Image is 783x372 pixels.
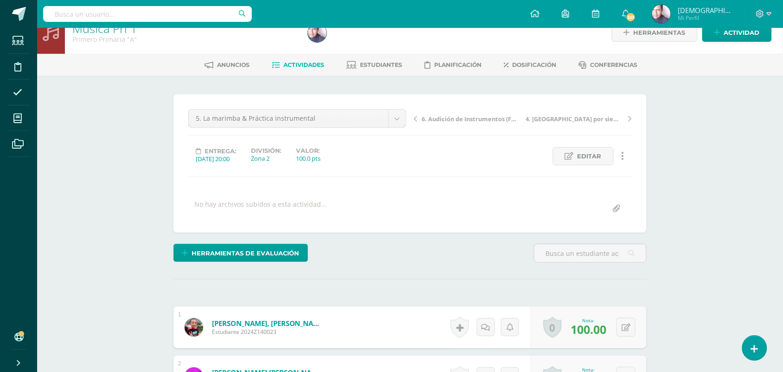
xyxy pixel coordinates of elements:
[43,6,252,22] input: Busca un usuario...
[652,5,671,23] img: bb97c0accd75fe6aba3753b3e15f42da.png
[284,61,325,68] span: Actividades
[626,12,636,22] span: 561
[435,61,482,68] span: Planificación
[196,110,381,127] span: 5. La marimba & Práctica instrumental
[534,244,646,262] input: Busca un estudiante aquí...
[513,61,557,68] span: Dosificación
[173,244,308,262] a: Herramientas de evaluación
[72,35,297,44] div: Primero Primaria 'A'
[205,148,236,155] span: Entrega:
[634,24,686,41] span: Herramientas
[578,148,602,165] span: Editar
[422,115,520,123] span: 6. Audición de Instrumentos (Futbol de instrumentos)
[192,245,300,262] span: Herramientas de evaluación
[196,155,236,163] div: [DATE] 20:00
[590,61,638,68] span: Conferencias
[523,114,632,123] a: 4. [GEOGRAPHIC_DATA] por siempre vivirás (2 quetzales)
[72,22,297,35] h1: Música Pri 1
[72,20,137,36] a: Música Pri 1
[678,14,733,22] span: Mi Perfil
[218,61,250,68] span: Anuncios
[251,154,281,163] div: Zona 2
[543,317,562,338] a: 0
[212,319,323,328] a: [PERSON_NAME], [PERSON_NAME]
[194,200,327,218] div: No hay archivos subidos a esta actividad...
[251,147,281,154] label: División:
[360,61,403,68] span: Estudiantes
[571,317,606,324] div: Nota:
[504,58,557,72] a: Dosificación
[702,24,772,42] a: Actividad
[272,58,325,72] a: Actividades
[185,318,203,337] img: 3e006ecc6661ac28437bf49753170d16.png
[189,110,406,127] a: 5. La marimba & Práctica instrumental
[296,147,321,154] label: Valor:
[212,328,323,336] span: Estudiante 2024Z140023
[579,58,638,72] a: Conferencias
[612,24,698,42] a: Herramientas
[414,114,523,123] a: 6. Audición de Instrumentos (Futbol de instrumentos)
[678,6,733,15] span: [DEMOGRAPHIC_DATA]
[347,58,403,72] a: Estudiantes
[571,321,606,337] span: 100.00
[526,115,624,123] span: 4. [GEOGRAPHIC_DATA] por siempre vivirás (2 quetzales)
[724,24,760,41] span: Actividad
[308,24,327,42] img: bb97c0accd75fe6aba3753b3e15f42da.png
[205,58,250,72] a: Anuncios
[296,154,321,163] div: 100.0 pts
[425,58,482,72] a: Planificación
